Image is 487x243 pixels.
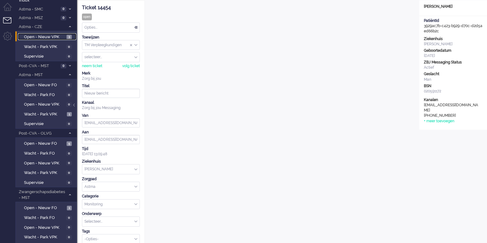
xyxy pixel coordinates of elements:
span: Wacht - Park FO [24,215,65,221]
body: Rich Text Area. Press ALT-0 for help. [2,2,263,13]
div: ZBJ Messaging Status [424,60,482,65]
div: Geslacht [424,71,482,77]
div: [DATE] [424,53,482,59]
div: Onderwerp [82,211,140,217]
div: [PERSON_NAME] [424,42,482,47]
div: Aan [82,130,140,135]
span: Astma - MST [18,72,66,78]
a: Open - Nieuw VPK 0 [18,224,76,231]
span: Wacht - Park FO [24,92,65,98]
div: BSN [424,83,482,89]
span: 1 [67,206,72,210]
span: 0 [66,83,72,87]
span: 0 [66,171,72,175]
span: Astma - MSZ [18,15,59,21]
div: [PHONE_NUMBER] [424,113,479,118]
span: 0 [61,7,66,11]
div: [DATE] 13:09:48 [82,146,140,157]
span: 0 [66,151,72,156]
div: Merk [82,71,140,76]
span: 1 [67,112,72,117]
a: Wacht - Park VPK 0 [18,43,76,50]
span: 0 [66,161,72,166]
div: 020591172 [424,89,482,94]
span: Open - Nieuw FO [24,205,65,211]
span: Astma - SMC [18,6,59,12]
a: Supervisie 0 [18,179,76,186]
span: Wacht - Park VPK [24,170,65,176]
div: 3929ac7b-c423-b929-d70c-d2d5aed66b2c [419,18,487,34]
span: Supervisie [24,54,65,59]
span: 0 [66,216,72,220]
div: Van [82,113,140,118]
div: Assign User [82,52,140,62]
span: Open - Nieuw FO [24,141,65,147]
span: 3 [67,35,72,39]
a: Wacht - Park VPK 0 [18,233,76,240]
div: [PERSON_NAME] [419,4,487,9]
span: Open - Nieuw VPK [24,225,65,231]
span: Wacht - Park VPK [24,111,65,117]
span: Zwangerschapsdiabetes - MST [18,189,66,200]
li: Dashboard menu [3,3,17,17]
a: Wacht - Park VPK 1 [18,111,76,117]
span: Wacht - Park FO [24,151,65,156]
a: Open - Nieuw FO 5 [18,140,76,147]
span: Wacht - Park VPK [24,234,65,240]
div: + meer toevoegen [424,119,454,124]
span: 0 [66,45,72,49]
span: 0 [66,122,72,126]
a: Open - Nieuw FO 1 [18,204,76,211]
div: Ziekenhuis [424,36,482,42]
div: Titel [82,83,140,89]
div: Zorg bij jou [82,76,140,81]
div: [EMAIL_ADDRESS][DOMAIN_NAME] [424,103,479,113]
div: Zorgpad [82,176,140,182]
span: 0 [61,16,66,20]
a: Open - Nieuw VPK 3 [18,33,76,40]
span: 0 [66,102,72,107]
a: Wacht - Park FO 0 [18,150,76,156]
span: Supervisie [24,180,65,186]
span: Open - Nieuw VPK [24,34,65,40]
div: Tags [82,229,140,234]
a: Wacht - Park FO 0 [18,91,76,98]
div: Ticket 14454 [82,4,140,11]
span: Open - Nieuw VPK [24,160,65,166]
span: Open - Nieuw VPK [24,102,65,107]
a: Supervisie 0 [18,120,76,127]
div: Ziekenhuis [82,159,140,164]
div: Kanaal [82,100,140,105]
span: 5 [67,141,72,146]
div: Actief [424,65,482,70]
div: Toewijzen [82,35,140,40]
a: Open - Nieuw VPK 0 [18,160,76,166]
span: 0 [66,180,72,185]
div: Man [424,77,482,82]
span: Post-CVA - MST [18,63,59,69]
a: Open - Nieuw FO 0 [18,81,76,88]
div: neem ticket [82,63,102,69]
span: 0 [66,93,72,97]
div: open [82,14,92,20]
li: Tickets menu [3,17,17,31]
div: volg ticket [122,63,140,69]
div: Tijd [82,146,140,152]
div: Categorie [82,194,140,199]
span: 0 [66,54,72,59]
div: Kanalen [424,97,482,103]
a: Open - Nieuw VPK 0 [18,101,76,107]
span: Supervisie [24,121,65,127]
div: Assign Group [82,40,140,50]
div: Zorg bij jou Messaging [82,105,140,111]
a: Supervisie 0 [18,53,76,59]
span: 0 [61,64,66,68]
a: Wacht - Park FO 0 [18,214,76,221]
span: Wacht - Park VPK [24,44,65,50]
span: Astma - CZE [18,24,66,30]
span: 0 [66,235,72,240]
span: Open - Nieuw FO [24,82,65,88]
span: 0 [66,225,72,230]
a: Wacht - Park VPK 0 [18,169,76,176]
span: Post-CVA - OLVG [18,131,66,136]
